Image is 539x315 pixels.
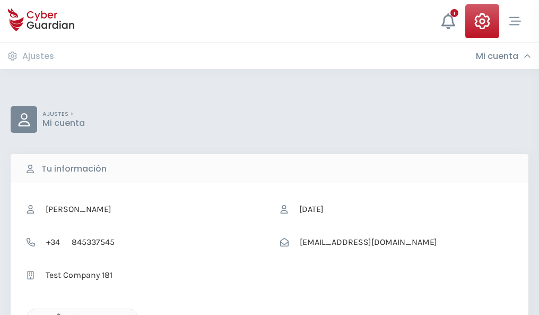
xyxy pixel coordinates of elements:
[476,51,531,62] div: Mi cuenta
[42,118,85,129] p: Mi cuenta
[476,51,518,62] h3: Mi cuenta
[66,232,259,252] input: Teléfono
[22,51,54,62] h3: Ajustes
[450,9,458,17] div: +
[42,110,85,118] p: AJUSTES >
[41,163,107,175] b: Tu información
[40,232,66,252] span: +34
